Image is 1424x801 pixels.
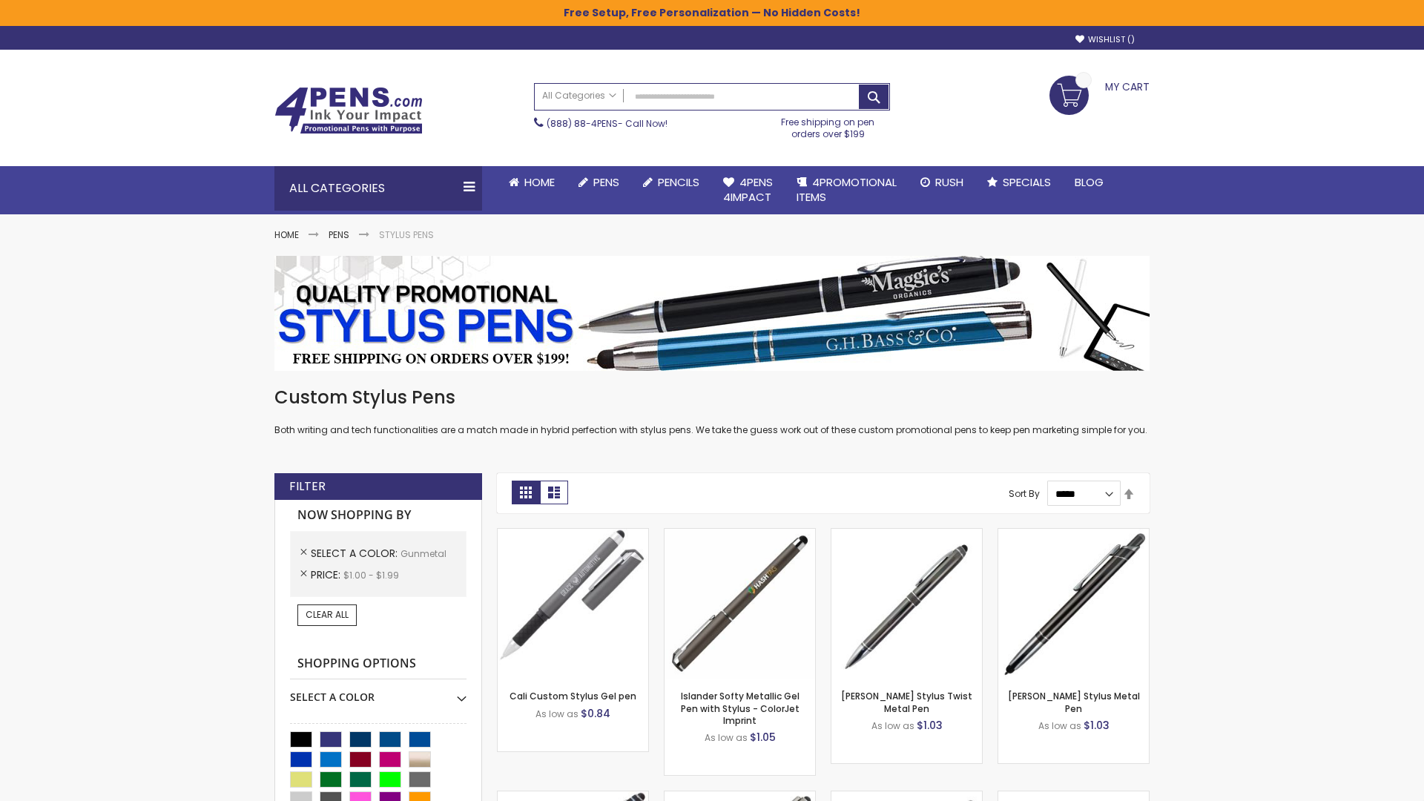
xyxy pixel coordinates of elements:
[274,386,1150,437] div: Both writing and tech functionalities are a match made in hybrid perfection with stylus pens. We ...
[1009,487,1040,500] label: Sort By
[1008,690,1140,714] a: [PERSON_NAME] Stylus Metal Pen
[1075,34,1135,45] a: Wishlist
[547,117,618,130] a: (888) 88-4PENS
[274,87,423,134] img: 4Pens Custom Pens and Promotional Products
[935,174,963,190] span: Rush
[498,529,648,679] img: Cali Custom Stylus Gel pen-Gunmetal
[274,386,1150,409] h1: Custom Stylus Pens
[498,528,648,541] a: Cali Custom Stylus Gel pen-Gunmetal
[306,608,349,621] span: Clear All
[567,166,631,199] a: Pens
[681,690,800,726] a: Islander Softy Metallic Gel Pen with Stylus - ColorJet Imprint
[524,174,555,190] span: Home
[311,546,400,561] span: Select A Color
[785,166,909,214] a: 4PROMOTIONALITEMS
[289,478,326,495] strong: Filter
[998,529,1149,679] img: Olson Stylus Metal Pen-Gunmetal
[290,500,467,531] strong: Now Shopping by
[665,529,815,679] img: Islander Softy Metallic Gel Pen with Stylus - ColorJet Imprint-Gunmetal
[917,718,943,733] span: $1.03
[329,228,349,241] a: Pens
[998,528,1149,541] a: Olson Stylus Metal Pen-Gunmetal
[766,111,891,140] div: Free shipping on pen orders over $199
[542,90,616,102] span: All Categories
[711,166,785,214] a: 4Pens4impact
[274,228,299,241] a: Home
[665,528,815,541] a: Islander Softy Metallic Gel Pen with Stylus - ColorJet Imprint-Gunmetal
[1003,174,1051,190] span: Specials
[547,117,667,130] span: - Call Now!
[1084,718,1110,733] span: $1.03
[831,528,982,541] a: Colter Stylus Twist Metal Pen-Gunmetal
[841,690,972,714] a: [PERSON_NAME] Stylus Twist Metal Pen
[797,174,897,205] span: 4PROMOTIONAL ITEMS
[631,166,711,199] a: Pencils
[1063,166,1115,199] a: Blog
[379,228,434,241] strong: Stylus Pens
[705,731,748,744] span: As low as
[750,730,776,745] span: $1.05
[290,679,467,705] div: Select A Color
[497,166,567,199] a: Home
[975,166,1063,199] a: Specials
[723,174,773,205] span: 4Pens 4impact
[512,481,540,504] strong: Grid
[343,569,399,581] span: $1.00 - $1.99
[274,166,482,211] div: All Categories
[311,567,343,582] span: Price
[297,604,357,625] a: Clear All
[510,690,636,702] a: Cali Custom Stylus Gel pen
[658,174,699,190] span: Pencils
[1075,174,1104,190] span: Blog
[831,529,982,679] img: Colter Stylus Twist Metal Pen-Gunmetal
[581,706,610,721] span: $0.84
[1038,719,1081,732] span: As low as
[593,174,619,190] span: Pens
[535,84,624,108] a: All Categories
[290,648,467,680] strong: Shopping Options
[909,166,975,199] a: Rush
[871,719,914,732] span: As low as
[400,547,446,560] span: Gunmetal
[535,708,578,720] span: As low as
[274,256,1150,371] img: Stylus Pens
